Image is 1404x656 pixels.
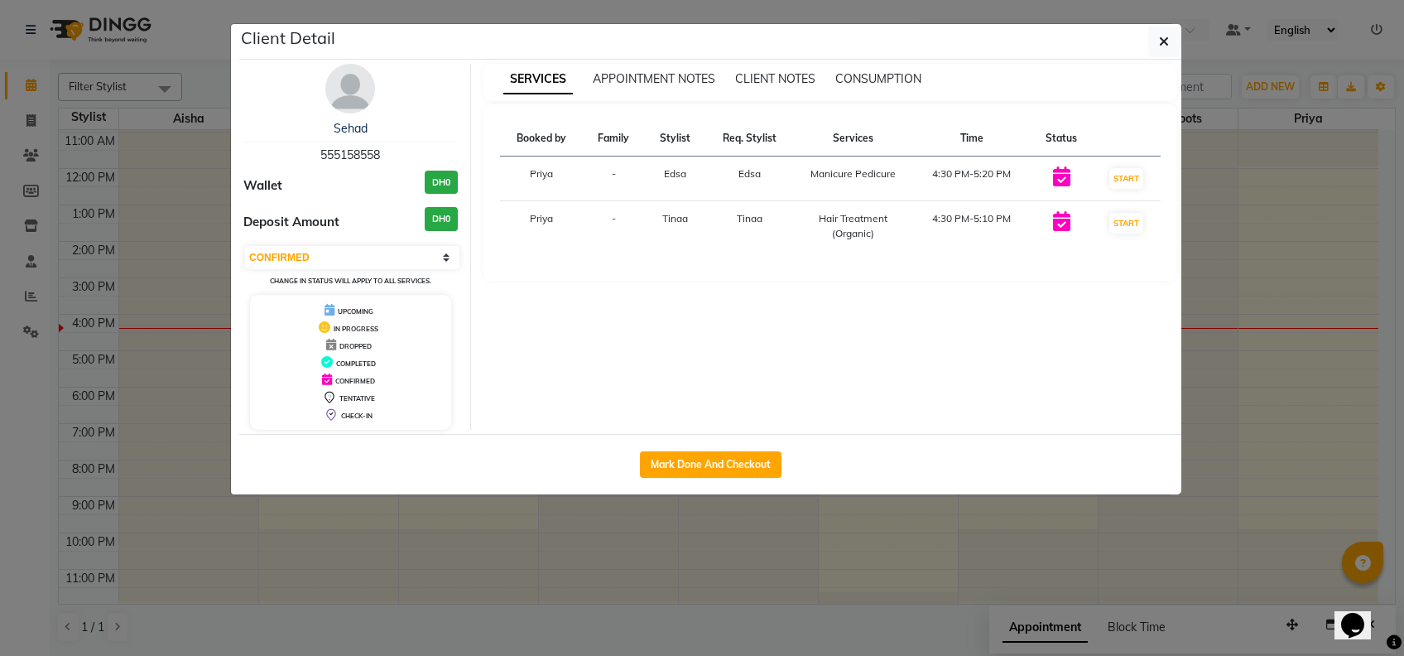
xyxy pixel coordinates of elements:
[320,147,380,162] span: 555158558
[645,121,705,157] th: Stylist
[500,201,584,252] td: Priya
[737,212,762,224] span: Tinaa
[338,307,373,316] span: UPCOMING
[339,394,375,403] span: TENTATIVE
[336,359,376,368] span: COMPLETED
[735,71,815,86] span: CLIENT NOTES
[325,64,375,113] img: avatar
[243,176,282,195] span: Wallet
[662,212,688,224] span: Tinaa
[335,377,375,385] span: CONFIRMED
[341,412,373,420] span: CHECK-IN
[1334,590,1387,639] iframe: chat widget
[334,121,368,136] a: Sehad
[593,71,715,86] span: APPOINTMENT NOTES
[793,121,912,157] th: Services
[270,277,431,285] small: Change in status will apply to all services.
[738,167,761,180] span: Edsa
[503,65,573,94] span: SERVICES
[1031,121,1092,157] th: Status
[500,121,584,157] th: Booked by
[664,167,686,180] span: Edsa
[425,207,458,231] h3: DH0
[500,157,584,201] td: Priya
[1109,213,1143,234] button: START
[912,157,1031,201] td: 4:30 PM-5:20 PM
[583,121,644,157] th: Family
[243,213,339,232] span: Deposit Amount
[334,325,378,333] span: IN PROGRESS
[803,211,902,241] div: Hair Treatment (Organic)
[425,171,458,195] h3: DH0
[912,201,1031,252] td: 4:30 PM-5:10 PM
[705,121,794,157] th: Req. Stylist
[803,166,902,181] div: Manicure Pedicure
[835,71,921,86] span: CONSUMPTION
[339,342,372,350] span: DROPPED
[583,157,644,201] td: -
[583,201,644,252] td: -
[640,451,781,478] button: Mark Done And Checkout
[1109,168,1143,189] button: START
[912,121,1031,157] th: Time
[241,26,335,51] h5: Client Detail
